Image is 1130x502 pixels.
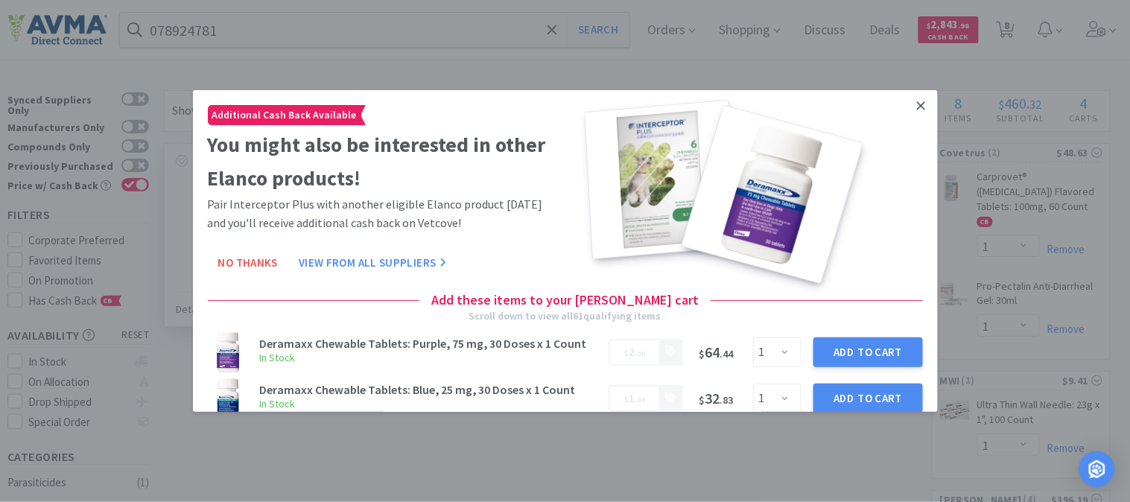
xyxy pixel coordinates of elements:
img: 42eac7e6b68649eea33e2076fa326056_196558.jpeg [208,378,248,419]
span: 2 [629,345,635,359]
span: . [624,345,645,359]
span: . 44 [720,347,734,360]
span: $ [624,349,629,358]
span: Additional Cash Back Available [209,106,361,124]
span: 32 [699,389,734,407]
button: View From All Suppliers [288,248,457,278]
h4: Add these items to your [PERSON_NAME] cart [419,290,711,311]
span: 1 [629,391,635,405]
div: Open Intercom Messenger [1079,451,1115,487]
p: Pair Interceptor Plus with another eligible Elanco product [DATE] and you'll receive additional c... [208,195,559,233]
button: No Thanks [208,248,288,278]
h6: In Stock [260,349,600,366]
div: Scroll down to view all 61 qualifying items [469,308,661,324]
h6: In Stock [260,395,600,412]
h2: You might also be interested in other Elanco products! [208,128,559,195]
span: $ [699,347,705,360]
span: 00 [638,349,645,358]
span: $ [699,393,705,407]
h3: Deramaxx Chewable Tablets: Blue, 25 mg, 30 Doses x 1 Count [260,384,600,395]
span: $ [624,395,629,404]
span: . 83 [720,393,734,407]
h3: Deramaxx Chewable Tablets: Purple, 75 mg, 30 Doses x 1 Count [260,337,600,349]
span: . [624,391,645,405]
button: Add to Cart [813,384,923,413]
img: 77fa4bcb430041c29cb06d5d5080539a_196476.jpeg [208,332,248,372]
button: Add to Cart [813,337,923,367]
span: 64 [699,343,734,361]
span: 00 [638,395,645,404]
